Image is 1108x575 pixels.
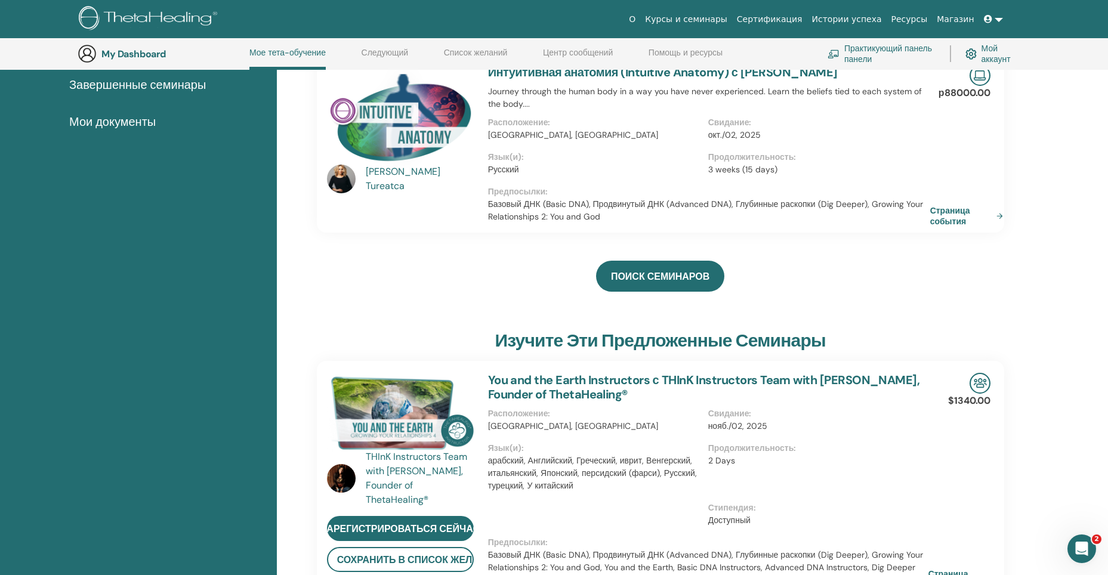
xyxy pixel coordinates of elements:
p: [GEOGRAPHIC_DATA], [GEOGRAPHIC_DATA] [488,420,701,432]
p: Базовый ДНК (Basic DNA), Продвинутый ДНК (Advanced DNA), Глубинные раскопки (Dig Deeper), Growing... [488,198,928,223]
p: Свидание : [708,116,921,129]
p: Русский [488,163,701,176]
a: Страница события [930,205,1008,227]
a: Список желаний [444,48,508,67]
p: окт./02, 2025 [708,129,921,141]
p: Язык(и) : [488,151,701,163]
a: зарегистрироваться сейчас [327,516,474,541]
p: Предпосылки : [488,536,928,549]
p: Journey through the human body in a way you have never experienced. Learn the beliefs tied to eac... [488,85,928,110]
a: Практикующий панель панели [828,41,936,67]
a: Интуитивная анатомия (Intuitive Anatomy) с [PERSON_NAME] [488,64,838,80]
p: Доступный [708,514,921,527]
a: You and the Earth Instructors с THInK Instructors Team with [PERSON_NAME], Founder of ThetaHealing® [488,372,920,402]
img: default.jpg [327,464,356,493]
img: Интуитивная анатомия (Intuitive Anatomy) [327,65,474,168]
h3: Изучите эти предложенные семинары [495,330,825,351]
a: Мое тета-обучение [249,48,326,70]
p: Продолжительность : [708,151,921,163]
a: Истории успеха [807,8,887,30]
img: Live Online Seminar [970,65,990,86]
span: 2 [1092,534,1101,544]
span: ПОИСК СЕМИНАРОВ [611,270,709,283]
a: Магазин [932,8,979,30]
p: Язык(и) : [488,442,701,455]
a: ПОИСК СЕМИНАРОВ [596,261,724,292]
a: THInK Instructors Team with [PERSON_NAME], Founder of ThetaHealing® [366,450,476,507]
p: арабский, Английский, Греческий, иврит, Венгерский, итальянский, Японский, персидский (фарси), Ру... [488,455,701,492]
a: Ресурсы [887,8,933,30]
a: [PERSON_NAME] Tureatca [366,165,476,193]
button: Сохранить в список желаний [327,547,474,572]
img: In-Person Seminar [970,373,990,394]
img: chalkboard-teacher.svg [828,50,840,58]
p: нояб./02, 2025 [708,420,921,432]
a: Центр сообщений [543,48,613,67]
a: О [624,8,640,30]
p: р88000.00 [939,86,990,100]
p: 3 weeks (15 days) [708,163,921,176]
h3: My Dashboard [101,48,221,60]
p: Расположение : [488,407,701,420]
p: Стипендия : [708,502,921,514]
span: Мои документы [69,113,156,131]
a: Сертификация [732,8,807,30]
p: Предпосылки : [488,186,928,198]
img: cog.svg [965,46,977,62]
img: default.jpg [327,165,356,193]
span: зарегистрироваться сейчас [320,523,480,535]
img: You and the Earth Instructors [327,373,474,453]
p: [GEOGRAPHIC_DATA], [GEOGRAPHIC_DATA] [488,129,701,141]
iframe: Intercom live chat [1067,534,1096,563]
img: logo.png [79,6,221,33]
img: generic-user-icon.jpg [78,44,97,63]
p: Свидание : [708,407,921,420]
a: Мой аккаунт [965,41,1019,67]
p: Расположение : [488,116,701,129]
p: $1340.00 [948,394,990,408]
a: Курсы и семинары [640,8,732,30]
p: 2 Days [708,455,921,467]
a: Следующий [362,48,409,67]
a: Помощь и ресурсы [649,48,723,67]
p: Продолжительность : [708,442,921,455]
span: Завершенные семинары [69,76,206,94]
